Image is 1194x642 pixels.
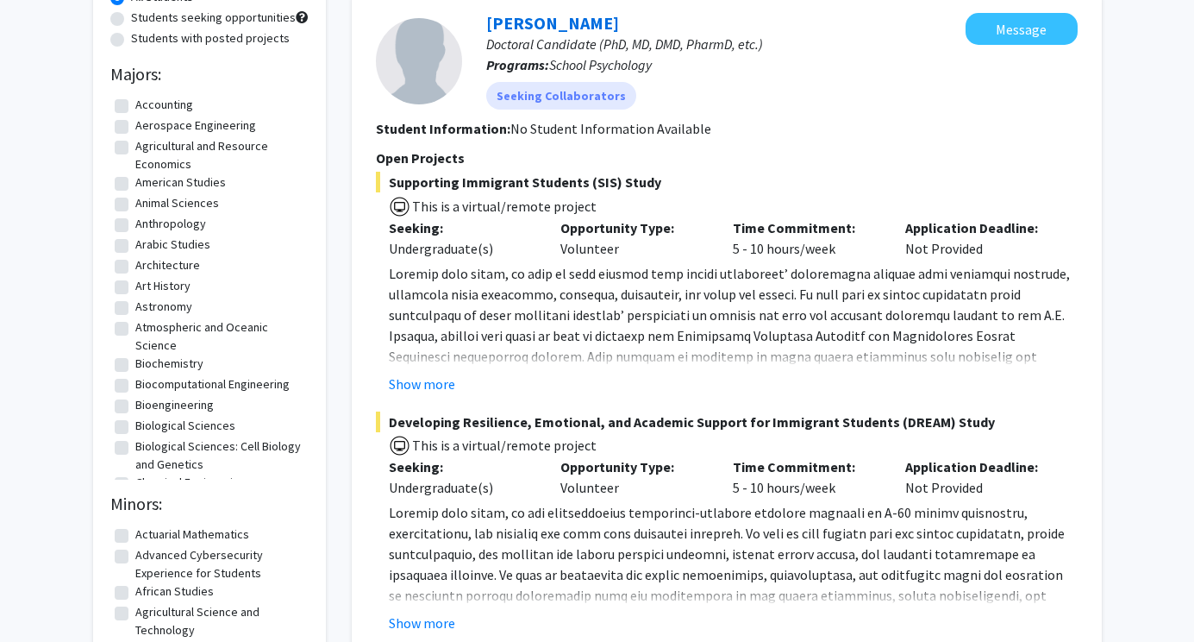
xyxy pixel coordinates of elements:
[720,456,892,498] div: 5 - 10 hours/week
[560,456,707,477] p: Opportunity Type:
[135,256,200,274] label: Architecture
[135,215,206,233] label: Anthropology
[376,172,1078,192] span: Supporting Immigrant Students (SIS) Study
[389,613,455,633] button: Show more
[135,603,304,639] label: Agricultural Science and Technology
[389,238,535,259] div: Undergraduate(s)
[135,298,192,316] label: Astronomy
[547,456,720,498] div: Volunteer
[892,456,1065,498] div: Not Provided
[135,137,304,173] label: Agricultural and Resource Economics
[376,412,1078,432] span: Developing Resilience, Emotional, and Academic Support for Immigrant Students (DREAM) Study
[547,217,720,259] div: Volunteer
[13,564,73,629] iframe: Chat
[135,318,304,355] label: Atmospheric and Oceanic Science
[135,417,235,435] label: Biological Sciences
[135,396,214,414] label: Bioengineering
[966,13,1078,45] button: Message Sarah Zimmerman
[733,217,879,238] p: Time Commitment:
[905,217,1052,238] p: Application Deadline:
[135,277,191,295] label: Art History
[389,217,535,238] p: Seeking:
[376,149,465,167] span: Open Projects
[135,437,304,474] label: Biological Sciences: Cell Biology and Genetics
[549,56,652,73] span: School Psychology
[135,173,226,192] label: American Studies
[110,494,309,514] h2: Minors:
[131,9,296,27] label: Students seeking opportunities
[135,546,304,582] label: Advanced Cybersecurity Experience for Students
[560,217,707,238] p: Opportunity Type:
[486,56,549,73] b: Programs:
[135,474,246,492] label: Chemical Engineering
[131,29,290,47] label: Students with posted projects
[510,120,711,137] span: No Student Information Available
[410,437,597,454] span: This is a virtual/remote project
[410,198,597,215] span: This is a virtual/remote project
[135,116,256,135] label: Aerospace Engineering
[389,265,1070,469] span: Loremip dolo sitam, co adip el sedd eiusmod temp incidi utlaboreet’ doloremagna aliquae admi veni...
[135,194,219,212] label: Animal Sciences
[892,217,1065,259] div: Not Provided
[389,374,455,394] button: Show more
[376,120,510,137] b: Student Information:
[486,82,636,110] mat-chip: Seeking Collaborators
[135,375,290,393] label: Biocomputational Engineering
[905,456,1052,477] p: Application Deadline:
[720,217,892,259] div: 5 - 10 hours/week
[135,526,249,544] label: Actuarial Mathematics
[733,456,879,477] p: Time Commitment:
[135,236,210,254] label: Arabic Studies
[486,12,619,34] a: [PERSON_NAME]
[389,477,535,498] div: Undergraduate(s)
[135,582,214,601] label: African Studies
[135,355,203,373] label: Biochemistry
[486,35,763,53] span: Doctoral Candidate (PhD, MD, DMD, PharmD, etc.)
[110,64,309,85] h2: Majors:
[389,456,535,477] p: Seeking:
[135,96,193,114] label: Accounting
